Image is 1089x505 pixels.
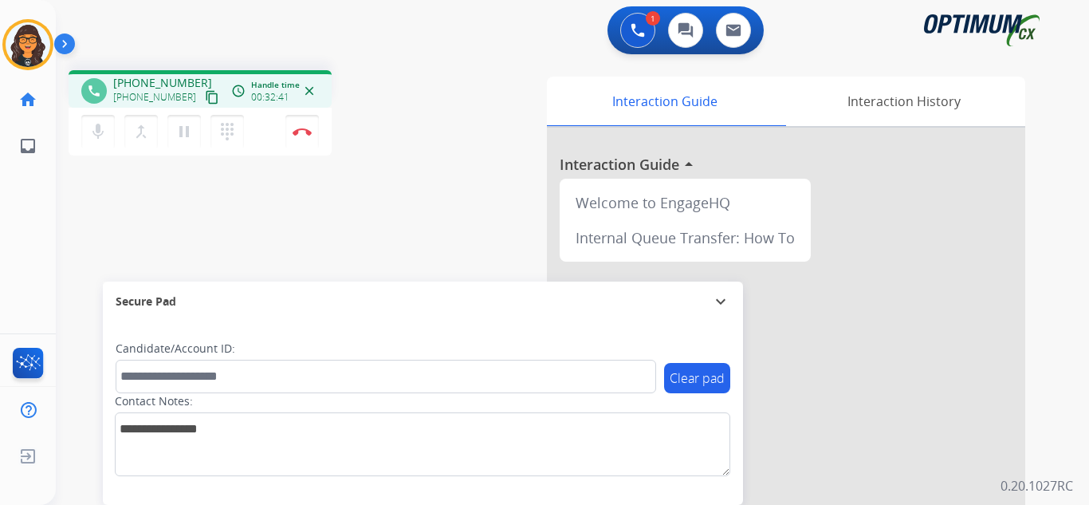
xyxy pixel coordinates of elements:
button: Clear pad [664,363,730,393]
img: avatar [6,22,50,67]
mat-icon: dialpad [218,122,237,141]
img: control [293,128,312,136]
div: Welcome to EngageHQ [566,185,804,220]
span: Handle time [251,79,300,91]
label: Contact Notes: [115,393,193,409]
mat-icon: close [302,84,316,98]
mat-icon: home [18,90,37,109]
div: Interaction Guide [547,77,782,126]
p: 0.20.1027RC [1001,476,1073,495]
label: Candidate/Account ID: [116,341,235,357]
mat-icon: mic [88,122,108,141]
div: 1 [646,11,660,26]
mat-icon: inbox [18,136,37,156]
mat-icon: merge_type [132,122,151,141]
span: [PHONE_NUMBER] [113,91,196,104]
mat-icon: expand_more [711,292,730,311]
mat-icon: pause [175,122,194,141]
span: [PHONE_NUMBER] [113,75,212,91]
div: Internal Queue Transfer: How To [566,220,804,255]
mat-icon: content_copy [205,90,219,105]
mat-icon: access_time [231,84,246,98]
span: Secure Pad [116,294,176,310]
mat-icon: phone [87,84,101,98]
div: Interaction History [782,77,1025,126]
span: 00:32:41 [251,91,289,104]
